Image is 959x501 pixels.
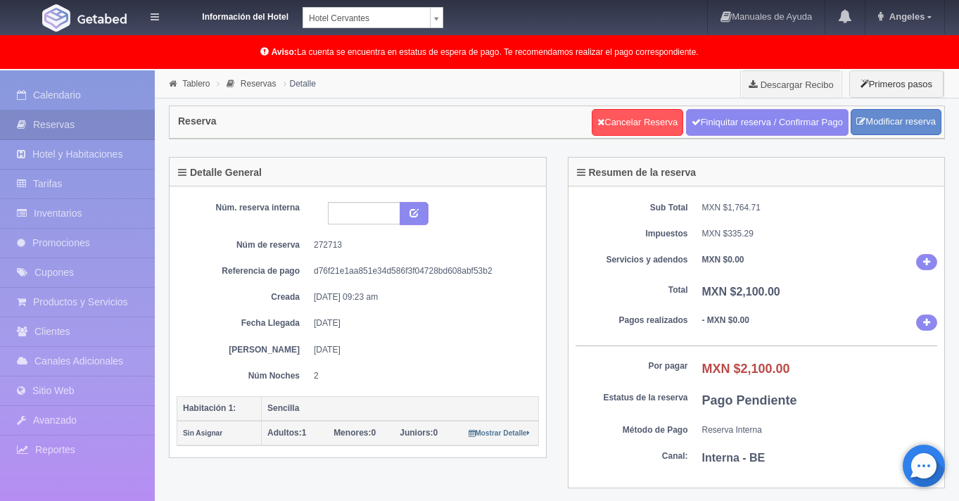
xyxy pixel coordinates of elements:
dt: Pagos realizados [576,315,688,326]
strong: Juniors: [400,428,433,438]
b: MXN $0.00 [702,255,744,265]
b: MXN $2,100.00 [702,286,780,298]
small: Sin Asignar [183,429,222,437]
dd: MXN $335.29 [702,228,938,240]
span: 1 [267,428,306,438]
dt: Método de Pago [576,424,688,436]
dt: Núm. reserva interna [187,202,300,214]
dd: 2 [314,370,528,382]
small: Mostrar Detalle [469,429,530,437]
h4: Reserva [178,116,217,127]
b: Aviso: [272,47,297,57]
li: Detalle [280,77,319,90]
dt: Canal: [576,450,688,462]
b: - MXN $0.00 [702,315,749,325]
dt: Núm Noches [187,370,300,382]
dd: Reserva Interna [702,424,938,436]
dd: 272713 [314,239,528,251]
dt: Servicios y adendos [576,254,688,266]
a: Mostrar Detalle [469,428,530,438]
dd: [DATE] [314,344,528,356]
dd: d76f21e1aa851e34d586f3f04728bd608abf53b2 [314,265,528,277]
dt: Impuestos [576,228,688,240]
b: Interna - BE [702,452,766,464]
img: Getabed [77,13,127,24]
dd: [DATE] [314,317,528,329]
a: Finiquitar reserva / Confirmar Pago [686,109,849,136]
h4: Resumen de la reserva [577,167,697,178]
span: 0 [334,428,376,438]
a: Hotel Cervantes [303,7,443,28]
a: Tablero [182,79,210,89]
dt: Sub Total [576,202,688,214]
strong: Adultos: [267,428,302,438]
a: Cancelar Reserva [592,109,683,136]
dd: MXN $1,764.71 [702,202,938,214]
b: MXN $2,100.00 [702,362,790,376]
img: Getabed [42,4,70,32]
a: Reservas [241,79,277,89]
dt: Total [576,284,688,296]
h4: Detalle General [178,167,262,178]
dt: Núm de reserva [187,239,300,251]
button: Primeros pasos [849,70,944,98]
b: Pago Pendiente [702,393,797,407]
dt: Estatus de la reserva [576,392,688,404]
dt: [PERSON_NAME] [187,344,300,356]
a: Modificar reserva [851,109,941,135]
dt: Creada [187,291,300,303]
span: Hotel Cervantes [309,8,424,29]
strong: Menores: [334,428,371,438]
b: Habitación 1: [183,403,236,413]
a: Descargar Recibo [741,70,841,99]
th: Sencilla [262,396,539,421]
dt: Referencia de pago [187,265,300,277]
span: Angeles [886,11,925,22]
dt: Información del Hotel [176,7,288,23]
dt: Por pagar [576,360,688,372]
span: 0 [400,428,438,438]
dt: Fecha Llegada [187,317,300,329]
dd: [DATE] 09:23 am [314,291,528,303]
